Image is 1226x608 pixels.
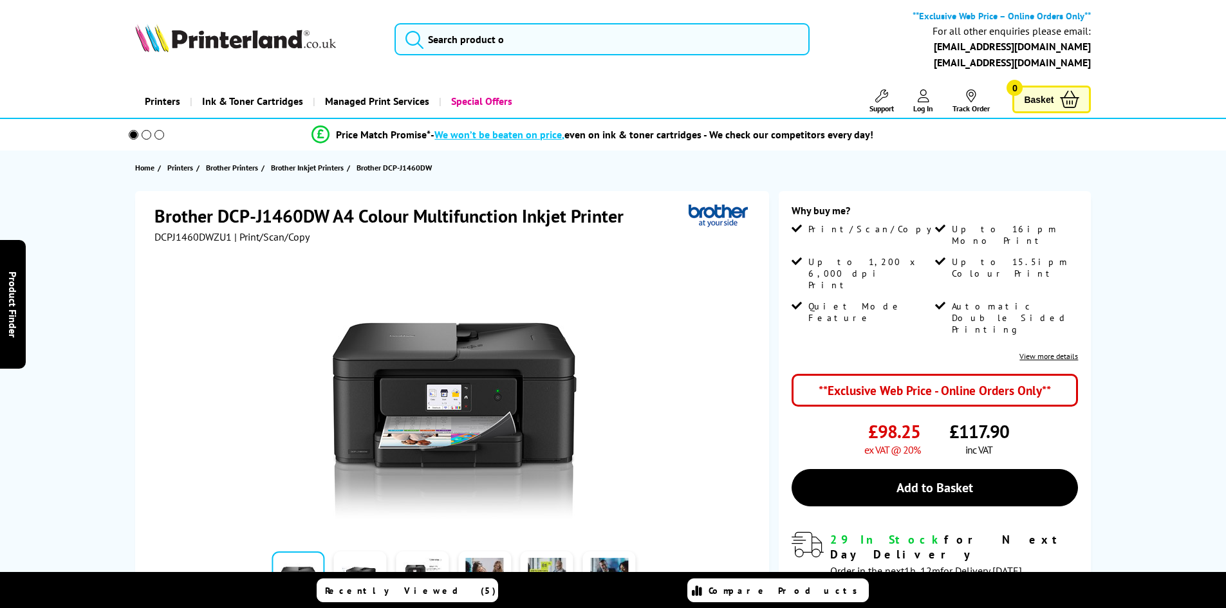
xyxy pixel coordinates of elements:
[869,89,894,113] a: Support
[868,419,920,443] span: £98.25
[904,564,940,577] span: 1h, 12m
[336,128,431,141] span: Price Match Promise*
[792,532,1078,591] div: modal_delivery
[864,443,920,456] span: ex VAT @ 20%
[952,89,990,113] a: Track Order
[1019,351,1078,361] a: View more details
[135,161,158,174] a: Home
[1012,86,1091,113] a: Basket 0
[952,223,1075,246] span: Up to 16ipm Mono Print
[135,85,190,118] a: Printers
[439,85,522,118] a: Special Offers
[357,161,432,174] span: Brother DCP-J1460DW
[395,23,810,55] input: Search product o
[792,469,1078,506] a: Add to Basket
[271,161,344,174] span: Brother Inkjet Printers
[105,124,1081,146] li: modal_Promise
[357,161,435,174] a: Brother DCP-J1460DW
[206,161,258,174] span: Brother Printers
[313,85,439,118] a: Managed Print Services
[934,56,1091,69] a: [EMAIL_ADDRESS][DOMAIN_NAME]
[1007,80,1023,96] span: 0
[949,419,1009,443] span: £117.90
[830,532,944,547] span: 29 In Stock
[952,256,1075,279] span: Up to 15.5ipm Colour Print
[792,374,1078,407] div: **Exclusive Web Price - Online Orders Only**
[808,256,932,291] span: Up to 1,200 x 6,000 dpi Print
[709,585,864,596] span: Compare Products
[934,40,1091,53] a: [EMAIL_ADDRESS][DOMAIN_NAME]
[135,24,336,52] img: Printerland Logo
[167,161,193,174] span: Printers
[808,300,932,324] span: Quiet Mode Feature
[190,85,313,118] a: Ink & Toner Cartridges
[1024,91,1054,108] span: Basket
[328,269,580,521] img: Brother DCP-J1460DW
[913,10,1091,22] b: **Exclusive Web Price – Online Orders Only**
[933,25,1091,37] div: For all other enquiries please email:
[206,161,261,174] a: Brother Printers
[154,204,636,228] h1: Brother DCP-J1460DW A4 Colour Multifunction Inkjet Printer
[271,161,347,174] a: Brother Inkjet Printers
[202,85,303,118] span: Ink & Toner Cartridges
[913,89,933,113] a: Log In
[317,578,498,602] a: Recently Viewed (5)
[431,128,873,141] div: - even on ink & toner cartridges - We check our competitors every day!
[135,24,379,55] a: Printerland Logo
[154,230,232,243] span: DCPJ1460DWZU1
[830,532,1078,562] div: for Next Day Delivery
[830,564,1022,592] span: Order in the next for Delivery [DATE] 08 September!
[952,300,1075,335] span: Automatic Double Sided Printing
[913,104,933,113] span: Log In
[808,223,941,235] span: Print/Scan/Copy
[135,161,154,174] span: Home
[869,104,894,113] span: Support
[6,271,19,337] span: Product Finder
[434,128,564,141] span: We won’t be beaten on price,
[965,443,992,456] span: inc VAT
[325,585,496,596] span: Recently Viewed (5)
[234,230,310,243] span: | Print/Scan/Copy
[167,161,196,174] a: Printers
[792,204,1078,223] div: Why buy me?
[689,204,748,228] img: Brother
[687,578,869,602] a: Compare Products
